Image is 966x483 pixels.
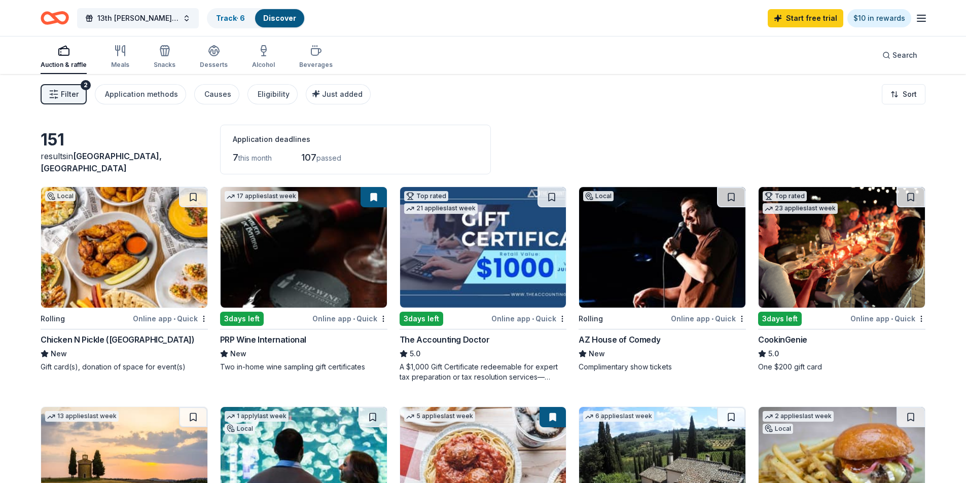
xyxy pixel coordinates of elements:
[41,6,69,30] a: Home
[299,41,333,74] button: Beverages
[312,312,387,325] div: Online app Quick
[247,84,298,104] button: Eligibility
[51,348,67,360] span: New
[322,90,363,98] span: Just added
[258,88,290,100] div: Eligibility
[233,133,478,145] div: Application deadlines
[579,187,745,308] img: Image for AZ House of Comedy
[763,411,834,422] div: 2 applies last week
[41,333,195,346] div: Chicken N Pickle ([GEOGRAPHIC_DATA])
[763,424,793,434] div: Local
[41,151,162,173] span: in
[200,41,228,74] button: Desserts
[400,187,567,382] a: Image for The Accounting DoctorTop rated21 applieslast week3days leftOnline app•QuickThe Accounti...
[225,424,255,434] div: Local
[41,187,207,308] img: Image for Chicken N Pickle (Glendale)
[903,88,917,100] span: Sort
[306,84,371,104] button: Just added
[847,9,911,27] a: $10 in rewards
[589,348,605,360] span: New
[221,187,387,308] img: Image for PRP Wine International
[579,313,603,325] div: Rolling
[238,154,272,162] span: this month
[45,191,76,201] div: Local
[133,312,208,325] div: Online app Quick
[404,203,478,214] div: 21 applies last week
[404,191,448,201] div: Top rated
[758,333,807,346] div: CookinGenie
[45,411,119,422] div: 13 applies last week
[758,362,925,372] div: One $200 gift card
[768,9,843,27] a: Start free trial
[353,315,355,323] span: •
[220,187,387,372] a: Image for PRP Wine International17 applieslast week3days leftOnline app•QuickPRP Wine Internation...
[891,315,893,323] span: •
[41,150,208,174] div: results
[400,187,566,308] img: Image for The Accounting Doctor
[763,191,807,201] div: Top rated
[400,333,490,346] div: The Accounting Doctor
[252,61,275,69] div: Alcohol
[204,88,231,100] div: Causes
[220,312,264,326] div: 3 days left
[758,187,925,372] a: Image for CookinGenieTop rated23 applieslast week3days leftOnline app•QuickCookinGenie5.0One $200...
[263,14,296,22] a: Discover
[301,152,316,163] span: 107
[81,80,91,90] div: 2
[579,187,746,372] a: Image for AZ House of ComedyLocalRollingOnline app•QuickAZ House of ComedyNewComplimentary show t...
[173,315,175,323] span: •
[400,362,567,382] div: A $1,000 Gift Certificate redeemable for expert tax preparation or tax resolution services—recipi...
[233,152,238,163] span: 7
[41,84,87,104] button: Filter2
[850,312,925,325] div: Online app Quick
[892,49,917,61] span: Search
[491,312,566,325] div: Online app Quick
[230,348,246,360] span: New
[882,84,925,104] button: Sort
[252,41,275,74] button: Alcohol
[400,312,443,326] div: 3 days left
[758,312,802,326] div: 3 days left
[299,61,333,69] div: Beverages
[194,84,239,104] button: Causes
[111,41,129,74] button: Meals
[583,191,614,201] div: Local
[41,41,87,74] button: Auction & raffle
[316,154,341,162] span: passed
[105,88,178,100] div: Application methods
[404,411,475,422] div: 5 applies last week
[41,151,162,173] span: [GEOGRAPHIC_DATA], [GEOGRAPHIC_DATA]
[579,333,660,346] div: AZ House of Comedy
[41,187,208,372] a: Image for Chicken N Pickle (Glendale)LocalRollingOnline app•QuickChicken N Pickle ([GEOGRAPHIC_DA...
[220,362,387,372] div: Two in-home wine sampling gift certificates
[77,8,199,28] button: 13th [PERSON_NAME] memorial golf tournament
[207,8,305,28] button: Track· 6Discover
[711,315,713,323] span: •
[41,362,208,372] div: Gift card(s), donation of space for event(s)
[41,130,208,150] div: 151
[41,313,65,325] div: Rolling
[220,333,306,346] div: PRP Wine International
[111,61,129,69] div: Meals
[532,315,534,323] span: •
[154,61,175,69] div: Snacks
[410,348,420,360] span: 5.0
[97,12,178,24] span: 13th [PERSON_NAME] memorial golf tournament
[95,84,186,104] button: Application methods
[41,61,87,69] div: Auction & raffle
[583,411,654,422] div: 6 applies last week
[759,187,925,308] img: Image for CookinGenie
[579,362,746,372] div: Complimentary show tickets
[154,41,175,74] button: Snacks
[763,203,838,214] div: 23 applies last week
[216,14,245,22] a: Track· 6
[768,348,779,360] span: 5.0
[225,411,289,422] div: 1 apply last week
[200,61,228,69] div: Desserts
[874,45,925,65] button: Search
[671,312,746,325] div: Online app Quick
[61,88,79,100] span: Filter
[225,191,298,202] div: 17 applies last week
